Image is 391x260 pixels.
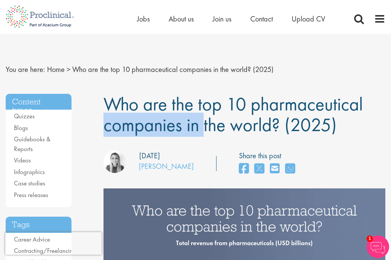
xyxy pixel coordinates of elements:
a: Upload CV [292,14,325,24]
a: Infographics [14,168,45,176]
a: Press releases [14,191,48,199]
img: Hannah Burke [103,150,126,173]
a: Videos [14,156,31,164]
a: breadcrumb link [47,64,65,74]
a: Blogs [14,124,28,132]
a: share on twitter [254,161,264,177]
h3: Tags [6,217,72,233]
a: Jobs [137,14,150,24]
label: Share this post [239,150,299,161]
span: 1 [367,236,373,242]
a: Case studies [14,179,45,187]
a: [PERSON_NAME] [139,161,194,171]
a: share on whats app [285,161,295,177]
h3: Content types [6,94,72,110]
span: Who are the top 10 pharmaceutical companies in the world? (2025) [72,64,274,74]
a: Quizzes [14,112,35,120]
div: [DATE] [139,150,160,161]
span: You are here: [6,64,45,74]
a: share on email [270,161,280,177]
a: Guidebooks & Reports [14,135,50,153]
a: About us [169,14,194,24]
a: share on facebook [239,161,249,177]
a: Join us [213,14,231,24]
iframe: reCAPTCHA [5,232,102,255]
span: > [67,64,70,74]
a: Contact [250,14,273,24]
span: Who are the top 10 pharmaceutical companies in the world? (2025) [103,92,363,137]
img: Chatbot [367,236,389,258]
